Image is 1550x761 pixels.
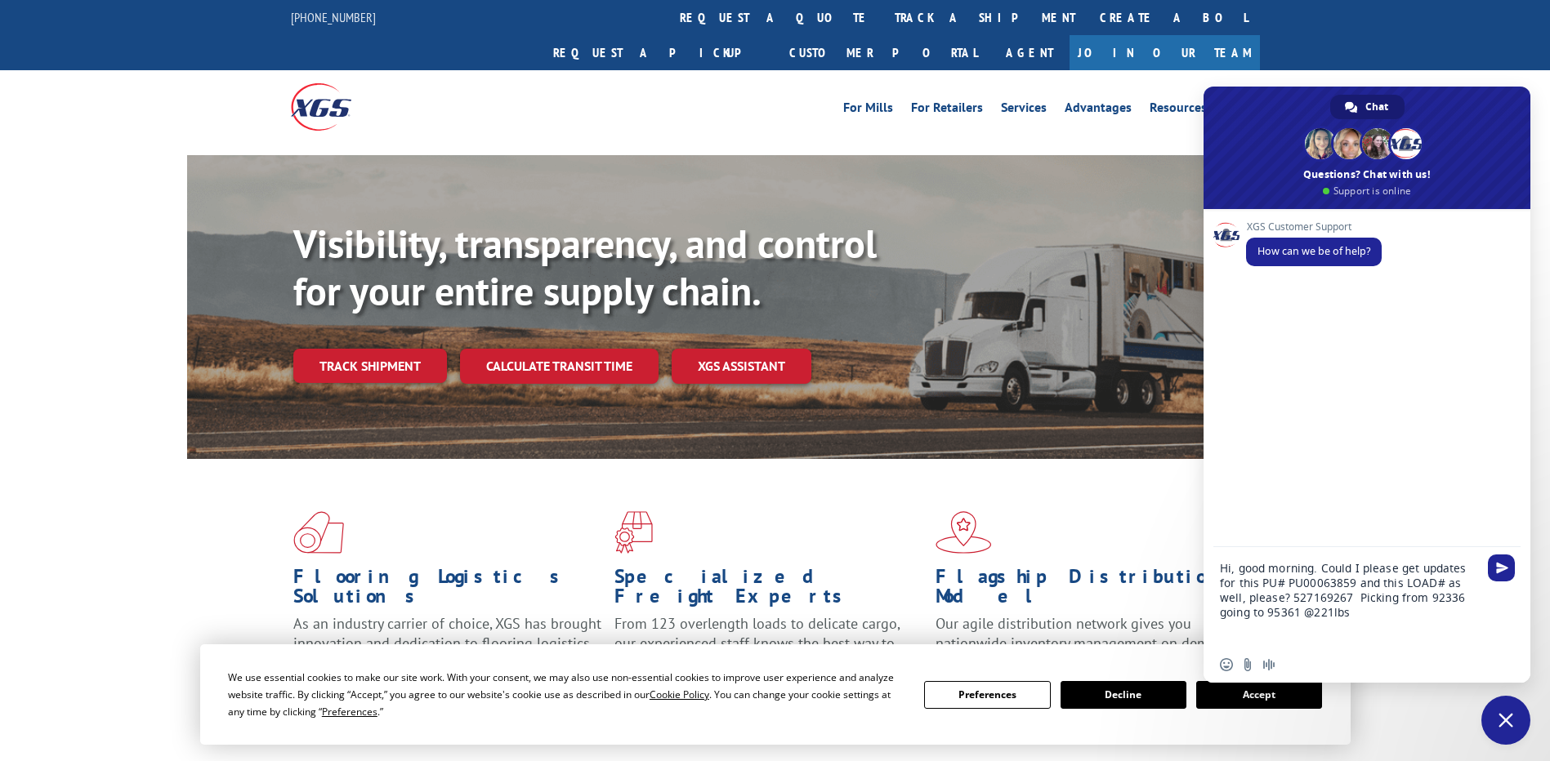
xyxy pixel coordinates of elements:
div: Cookie Consent Prompt [200,644,1351,745]
span: XGS Customer Support [1246,221,1382,233]
a: Request a pickup [541,35,777,70]
span: How can we be of help? [1257,244,1370,258]
img: xgs-icon-flagship-distribution-model-red [936,511,992,554]
a: Chat [1330,95,1405,119]
span: Preferences [322,705,377,719]
b: Visibility, transparency, and control for your entire supply chain. [293,218,877,316]
button: Preferences [924,681,1050,709]
a: Close chat [1481,696,1530,745]
span: Insert an emoji [1220,658,1233,671]
a: Customer Portal [777,35,989,70]
a: Services [1001,101,1047,119]
a: XGS ASSISTANT [672,349,811,384]
a: For Retailers [911,101,983,119]
span: Our agile distribution network gives you nationwide inventory management on demand. [936,614,1236,652]
img: xgs-icon-total-supply-chain-intelligence-red [293,511,344,554]
a: Join Our Team [1070,35,1260,70]
p: From 123 overlength loads to delicate cargo, our experienced staff knows the best way to move you... [614,614,923,687]
a: Advantages [1065,101,1132,119]
span: Send [1488,554,1515,581]
a: [PHONE_NUMBER] [291,9,376,25]
h1: Specialized Freight Experts [614,567,923,614]
img: xgs-icon-focused-on-flooring-red [614,511,653,554]
h1: Flagship Distribution Model [936,567,1244,614]
button: Decline [1061,681,1186,709]
a: Agent [989,35,1070,70]
a: For Mills [843,101,893,119]
span: Audio message [1262,658,1275,671]
a: Track shipment [293,349,447,383]
span: Chat [1365,95,1388,119]
a: Calculate transit time [460,349,659,384]
a: Resources [1150,101,1207,119]
button: Accept [1196,681,1322,709]
span: As an industry carrier of choice, XGS has brought innovation and dedication to flooring logistics... [293,614,601,672]
span: Send a file [1241,658,1254,671]
div: We use essential cookies to make our site work. With your consent, we may also use non-essential ... [228,669,905,720]
h1: Flooring Logistics Solutions [293,567,602,614]
span: Cookie Policy [650,688,709,701]
textarea: Compose your message... [1220,547,1481,647]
